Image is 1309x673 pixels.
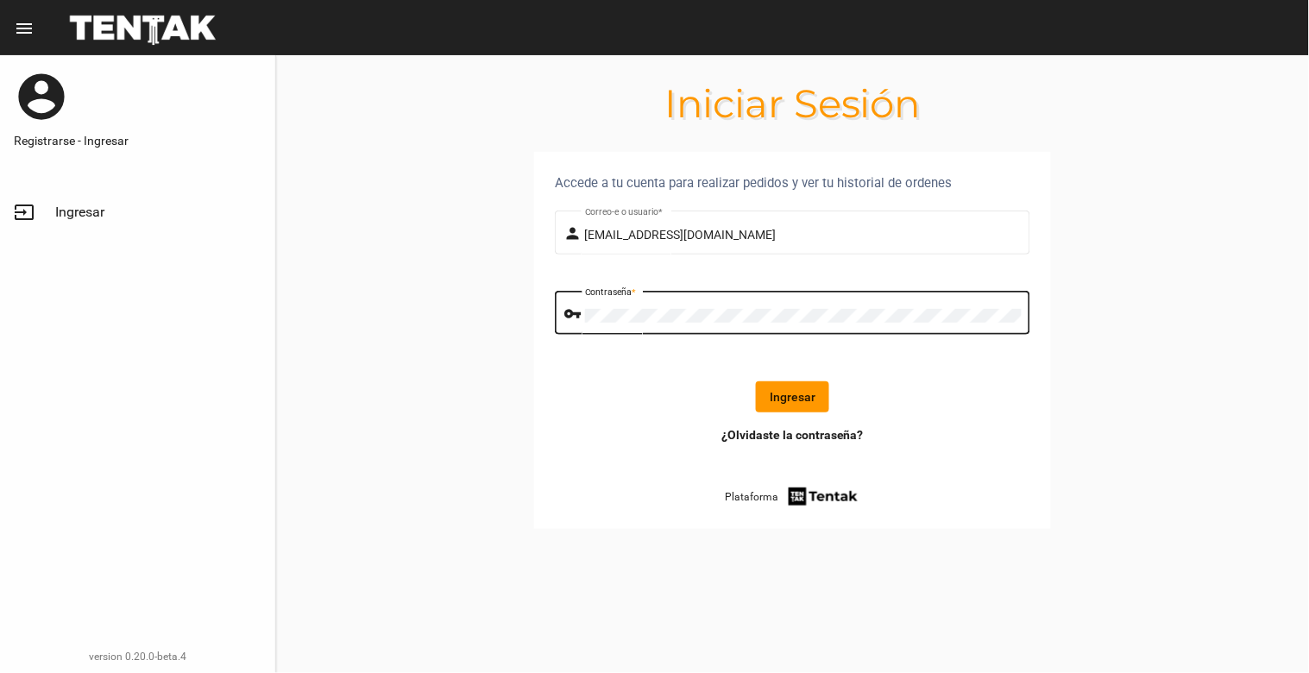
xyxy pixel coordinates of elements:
[14,69,69,124] mat-icon: account_circle
[564,304,585,324] mat-icon: vpn_key
[756,381,829,412] button: Ingresar
[721,426,864,443] a: ¿Olvidaste la contraseña?
[14,132,261,149] a: Registrarse - Ingresar
[14,648,261,665] div: version 0.20.0-beta.4
[55,204,104,221] span: Ingresar
[564,223,585,244] mat-icon: person
[14,18,35,39] mat-icon: menu
[725,485,860,508] a: Plataforma
[555,173,1030,193] div: Accede a tu cuenta para realizar pedidos y ver tu historial de ordenes
[725,488,778,506] span: Plataforma
[786,485,860,508] img: tentak-firm.png
[276,90,1309,117] h1: Iniciar Sesión
[14,202,35,223] mat-icon: input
